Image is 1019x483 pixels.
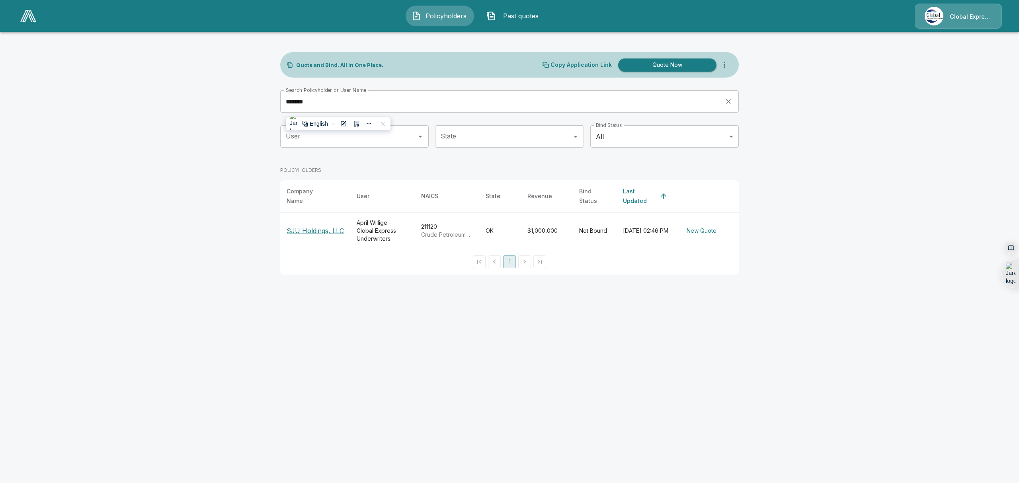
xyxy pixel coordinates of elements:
p: POLICYHOLDERS [280,167,321,174]
td: Not Bound [573,212,617,249]
button: page 1 [503,255,516,268]
div: Last Updated [623,187,656,206]
div: Company Name [287,187,330,206]
button: more [716,57,732,73]
label: Search Policyholder or User Name [286,87,366,93]
button: Past quotes IconPast quotes [480,6,549,26]
th: Bind Status [573,180,617,212]
span: Past quotes [499,11,543,21]
img: Past quotes Icon [486,11,496,21]
div: NAICS [421,191,438,201]
button: Open [570,131,581,142]
img: Policyholders Icon [412,11,421,21]
button: New Quote [683,224,720,238]
img: AA Logo [20,10,36,22]
button: Quote Now [618,58,716,72]
p: Quote and Bind. All in One Place. [296,62,383,68]
a: Quote Now [615,58,716,72]
td: OK [479,212,521,249]
div: April Willige - Global Express Underwriters [357,219,408,243]
a: Agency IconGlobal Express Underwriters [915,4,1002,29]
div: State [486,191,500,201]
div: Revenue [527,191,552,201]
button: clear search [722,95,734,107]
p: Crude Petroleum Extraction [421,231,473,239]
span: Policyholders [424,11,468,21]
img: Agency Icon [925,7,943,25]
div: User [357,191,369,201]
div: 211120 [421,223,473,239]
table: simple table [280,180,739,249]
p: Global Express Underwriters [950,13,992,21]
nav: pagination navigation [472,255,547,268]
label: Bind Status [596,122,622,129]
td: $1,000,000 [521,212,573,249]
button: Open [415,131,426,142]
p: SJU Holdings, LLC [287,226,344,236]
p: Copy Application Link [550,62,612,68]
button: Policyholders IconPolicyholders [406,6,474,26]
div: All [590,125,739,148]
td: [DATE] 02:46 PM [617,212,677,249]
